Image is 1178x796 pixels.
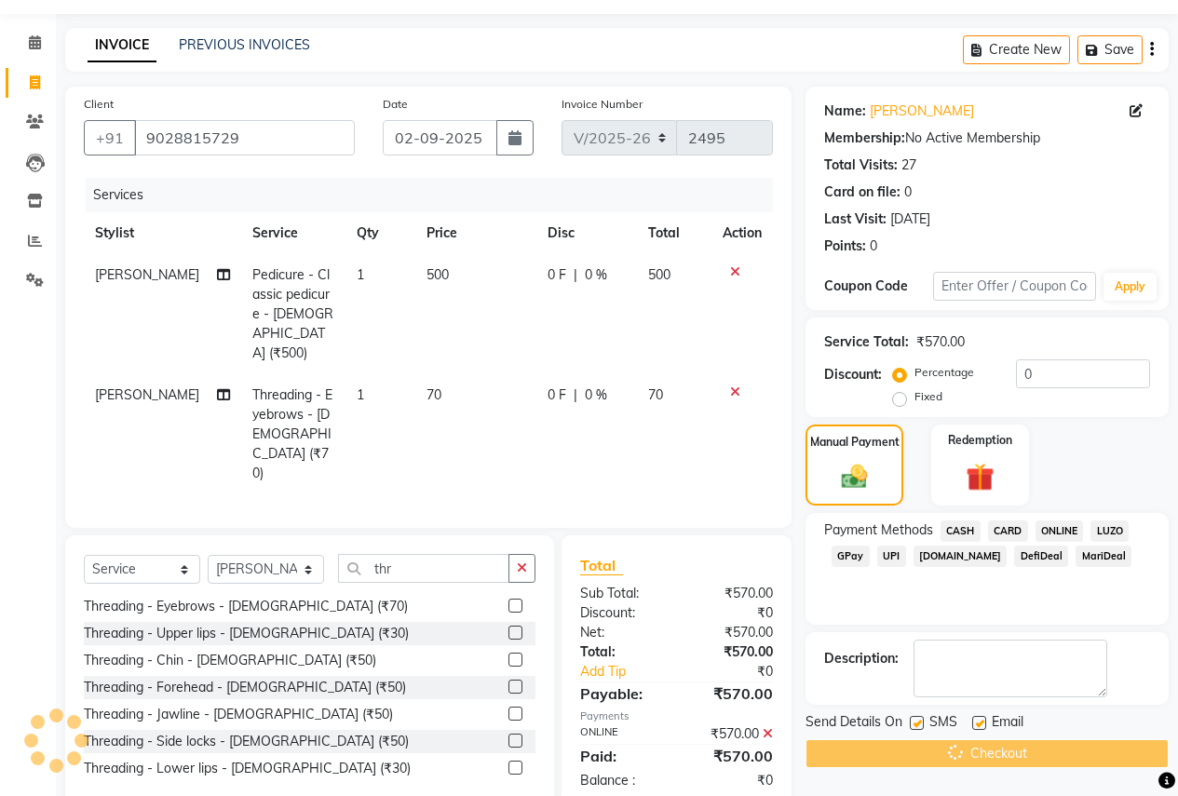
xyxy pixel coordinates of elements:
[676,745,787,767] div: ₹570.00
[84,732,409,751] div: Threading - Side locks - [DEMOGRAPHIC_DATA] (₹50)
[338,554,509,583] input: Search or Scan
[833,462,876,492] img: _cash.svg
[88,29,156,62] a: INVOICE
[427,266,449,283] span: 500
[179,36,310,53] a: PREVIOUS INVOICES
[1077,35,1143,64] button: Save
[824,520,933,540] span: Payment Methods
[84,624,409,643] div: Threading - Upper lips - [DEMOGRAPHIC_DATA] (₹30)
[345,212,415,254] th: Qty
[84,651,376,670] div: Threading - Chin - [DEMOGRAPHIC_DATA] (₹50)
[536,212,637,254] th: Disc
[877,546,906,567] span: UPI
[252,386,332,481] span: Threading - Eyebrows - [DEMOGRAPHIC_DATA] (₹70)
[566,623,677,642] div: Net:
[916,332,965,352] div: ₹570.00
[914,364,974,381] label: Percentage
[580,556,623,575] span: Total
[914,388,942,405] label: Fixed
[676,642,787,662] div: ₹570.00
[824,649,899,668] div: Description:
[566,682,677,705] div: Payable:
[992,712,1023,735] span: Email
[870,236,877,256] div: 0
[637,212,711,254] th: Total
[901,155,916,175] div: 27
[824,128,905,148] div: Membership:
[84,96,114,113] label: Client
[86,178,787,212] div: Services
[84,678,406,697] div: Threading - Forehead - [DEMOGRAPHIC_DATA] (₹50)
[890,209,930,229] div: [DATE]
[824,182,900,202] div: Card on file:
[824,209,887,229] div: Last Visit:
[870,101,974,121] a: [PERSON_NAME]
[562,96,643,113] label: Invoice Number
[648,266,670,283] span: 500
[566,771,677,790] div: Balance :
[84,705,393,724] div: Threading - Jawline - [DEMOGRAPHIC_DATA] (₹50)
[1090,520,1129,542] span: LUZO
[84,212,241,254] th: Stylist
[566,603,677,623] div: Discount:
[957,460,1003,494] img: _gift.svg
[676,724,787,744] div: ₹570.00
[824,365,882,385] div: Discount:
[988,520,1028,542] span: CARD
[676,603,787,623] div: ₹0
[824,332,909,352] div: Service Total:
[948,432,1012,449] label: Redemption
[574,385,577,405] span: |
[648,386,663,403] span: 70
[84,759,411,778] div: Threading - Lower lips - [DEMOGRAPHIC_DATA] (₹30)
[676,682,787,705] div: ₹570.00
[914,546,1008,567] span: [DOMAIN_NAME]
[941,520,981,542] span: CASH
[1036,520,1084,542] span: ONLINE
[548,385,566,405] span: 0 F
[711,212,773,254] th: Action
[963,35,1070,64] button: Create New
[824,277,933,296] div: Coupon Code
[566,724,677,744] div: ONLINE
[676,771,787,790] div: ₹0
[806,712,902,735] span: Send Details On
[252,266,333,361] span: Pedicure - Classic pedicure - [DEMOGRAPHIC_DATA] (₹500)
[904,182,912,202] div: 0
[566,642,677,662] div: Total:
[676,623,787,642] div: ₹570.00
[84,597,408,616] div: Threading - Eyebrows - [DEMOGRAPHIC_DATA] (₹70)
[357,386,364,403] span: 1
[832,546,870,567] span: GPay
[580,708,773,724] div: Payments
[676,584,787,603] div: ₹570.00
[95,386,199,403] span: [PERSON_NAME]
[824,101,866,121] div: Name:
[357,266,364,283] span: 1
[566,745,677,767] div: Paid:
[824,128,1150,148] div: No Active Membership
[574,265,577,285] span: |
[824,236,866,256] div: Points:
[824,155,898,175] div: Total Visits:
[134,120,355,155] input: Search by Name/Mobile/Email/Code
[84,120,136,155] button: +91
[566,662,695,681] a: Add Tip
[95,266,199,283] span: [PERSON_NAME]
[695,662,787,681] div: ₹0
[810,434,900,451] label: Manual Payment
[1014,546,1068,567] span: DefiDeal
[566,584,677,603] div: Sub Total:
[1104,273,1157,301] button: Apply
[548,265,566,285] span: 0 F
[241,212,345,254] th: Service
[1076,546,1131,567] span: MariDeal
[585,385,607,405] span: 0 %
[415,212,536,254] th: Price
[383,96,408,113] label: Date
[929,712,957,735] span: SMS
[933,272,1096,301] input: Enter Offer / Coupon Code
[427,386,441,403] span: 70
[585,265,607,285] span: 0 %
